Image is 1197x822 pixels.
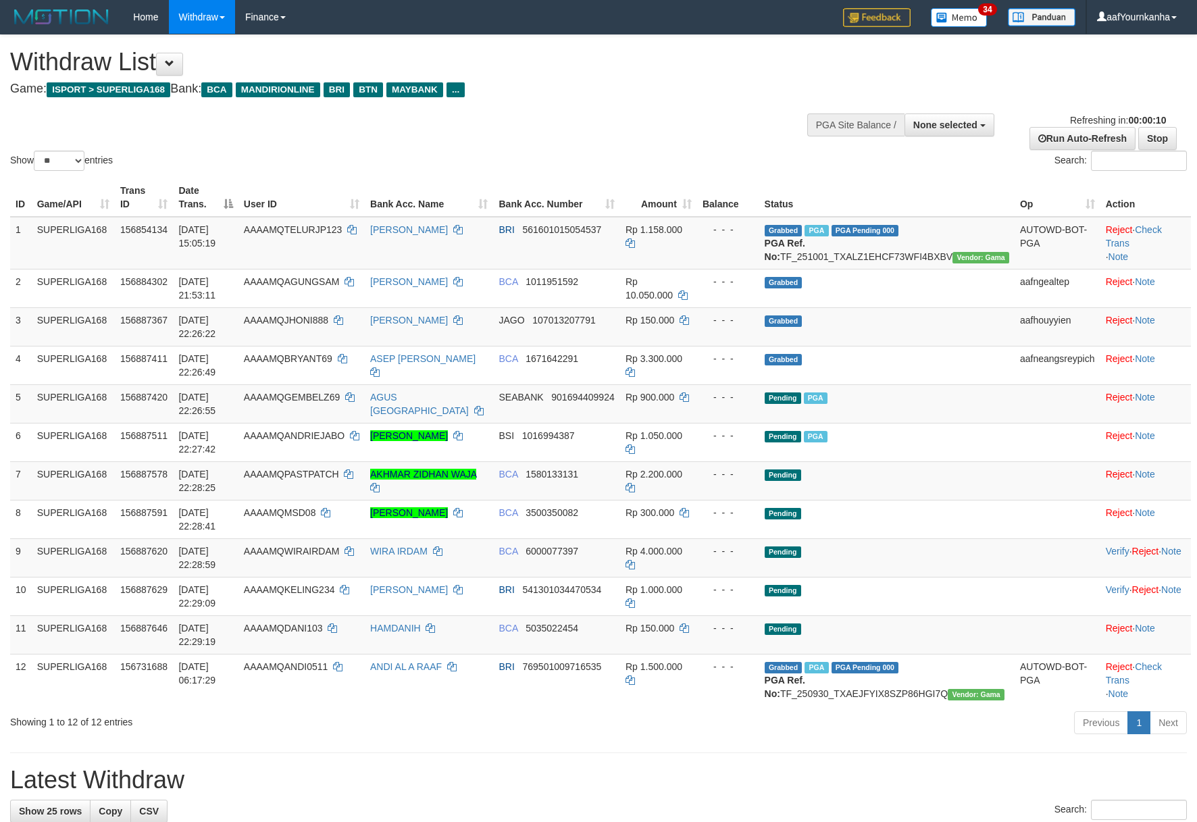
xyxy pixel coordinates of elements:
th: Action [1100,178,1191,217]
span: [DATE] 22:28:41 [178,507,215,532]
a: Check Trans [1106,224,1162,249]
div: - - - [703,621,754,635]
a: Note [1135,315,1155,326]
span: 34 [978,3,996,16]
span: Rp 2.200.000 [626,469,682,480]
span: Pending [765,392,801,404]
span: Rp 300.000 [626,507,674,518]
span: Rp 150.000 [626,315,674,326]
span: Rp 1.000.000 [626,584,682,595]
th: Bank Acc. Name: activate to sort column ascending [365,178,493,217]
span: AAAAMQDANI103 [244,623,323,634]
img: Feedback.jpg [843,8,911,27]
div: - - - [703,467,754,481]
a: Reject [1106,623,1133,634]
td: · [1100,384,1191,423]
span: Grabbed [765,662,803,673]
td: · [1100,461,1191,500]
div: - - - [703,429,754,442]
a: AKHMAR ZIDHAN WAJA [370,469,476,480]
span: Rp 1.050.000 [626,430,682,441]
span: Refreshing in: [1070,115,1166,126]
span: BCA [201,82,232,97]
td: 6 [10,423,32,461]
a: [PERSON_NAME] [370,276,448,287]
td: · [1100,423,1191,461]
span: Copy 541301034470534 to clipboard [523,584,602,595]
span: 156887411 [120,353,168,364]
span: AAAAMQTELURJP123 [244,224,342,235]
span: Copy 769501009716535 to clipboard [523,661,602,672]
div: Showing 1 to 12 of 12 entries [10,710,488,729]
span: SEABANK [499,392,543,403]
span: 156854134 [120,224,168,235]
a: [PERSON_NAME] [370,224,448,235]
a: Reject [1106,315,1133,326]
span: Copy 561601015054537 to clipboard [523,224,602,235]
span: 156887511 [120,430,168,441]
input: Search: [1091,151,1187,171]
div: - - - [703,352,754,365]
td: SUPERLIGA168 [32,384,115,423]
a: Reject [1106,661,1133,672]
td: SUPERLIGA168 [32,538,115,577]
span: BCA [499,546,517,557]
img: Button%20Memo.svg [931,8,988,27]
span: BCA [499,276,517,287]
a: ANDI AL A RAAF [370,661,442,672]
input: Search: [1091,800,1187,820]
a: Reject [1106,469,1133,480]
button: None selected [905,113,994,136]
label: Search: [1054,800,1187,820]
span: Rp 900.000 [626,392,674,403]
span: 156884302 [120,276,168,287]
span: 156887620 [120,546,168,557]
a: HAMDANIH [370,623,421,634]
td: 12 [10,654,32,706]
span: AAAAMQJHONI888 [244,315,328,326]
th: Bank Acc. Number: activate to sort column ascending [493,178,619,217]
span: AAAAMQWIRAIRDAM [244,546,340,557]
span: Rp 3.300.000 [626,353,682,364]
span: [DATE] 15:05:19 [178,224,215,249]
span: Copy 1671642291 to clipboard [526,353,578,364]
span: BRI [324,82,350,97]
td: · [1100,615,1191,654]
th: Trans ID: activate to sort column ascending [115,178,174,217]
th: Date Trans.: activate to sort column descending [173,178,238,217]
td: SUPERLIGA168 [32,346,115,384]
td: 1 [10,217,32,269]
td: 8 [10,500,32,538]
a: [PERSON_NAME] [370,315,448,326]
td: AUTOWD-BOT-PGA [1015,654,1100,706]
span: BCA [499,353,517,364]
td: SUPERLIGA168 [32,577,115,615]
span: Rp 10.050.000 [626,276,673,301]
span: Rp 1.500.000 [626,661,682,672]
span: Copy 901694409924 to clipboard [551,392,614,403]
th: Amount: activate to sort column ascending [620,178,697,217]
a: Verify [1106,546,1129,557]
a: Note [1135,469,1155,480]
td: TF_251001_TXALZ1EHCF73WFI4BXBV [759,217,1015,269]
a: Run Auto-Refresh [1029,127,1136,150]
span: MAYBANK [386,82,443,97]
td: SUPERLIGA168 [32,423,115,461]
span: 156731688 [120,661,168,672]
div: - - - [703,583,754,596]
td: SUPERLIGA168 [32,217,115,269]
a: Reject [1106,224,1133,235]
a: Note [1161,546,1181,557]
th: User ID: activate to sort column ascending [238,178,365,217]
span: Copy 6000077397 to clipboard [526,546,578,557]
span: AAAAMQKELING234 [244,584,335,595]
strong: 00:00:10 [1128,115,1166,126]
span: MANDIRIONLINE [236,82,320,97]
span: 156887420 [120,392,168,403]
div: PGA Site Balance / [807,113,905,136]
td: · [1100,500,1191,538]
span: AAAAMQBRYANT69 [244,353,332,364]
h1: Withdraw List [10,49,784,76]
span: 156887591 [120,507,168,518]
a: Note [1135,276,1155,287]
